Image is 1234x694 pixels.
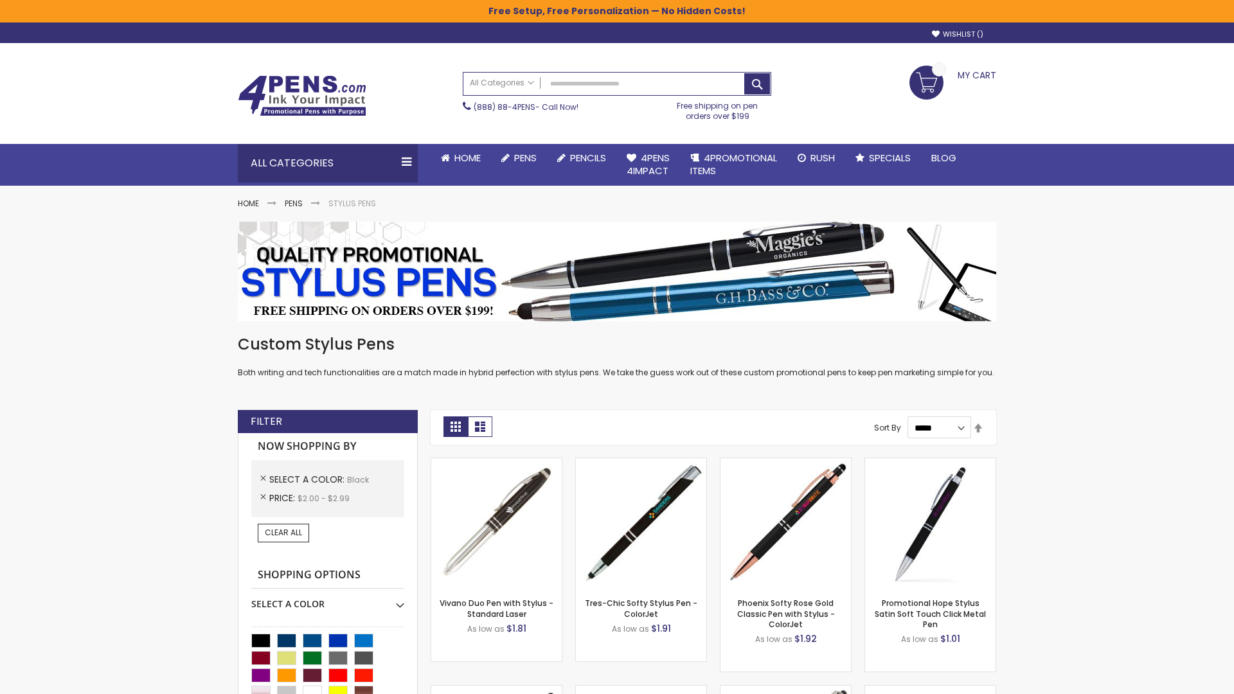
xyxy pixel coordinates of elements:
span: - Call Now! [474,102,578,112]
a: Phoenix Softy Rose Gold Classic Pen with Stylus - ColorJet-Black [720,458,851,468]
a: All Categories [463,73,541,94]
span: 4PROMOTIONAL ITEMS [690,151,777,177]
span: Pens [514,151,537,165]
div: All Categories [238,144,418,182]
span: As low as [755,634,792,645]
a: 4Pens4impact [616,144,680,186]
a: Rush [787,144,845,172]
a: Tres-Chic Softy Stylus Pen - ColorJet-Black [576,458,706,468]
a: Vivano Duo Pen with Stylus - Standard Laser-Black [431,458,562,468]
label: Sort By [874,422,901,433]
span: Price [269,492,298,504]
span: $1.01 [940,632,960,645]
a: Specials [845,144,921,172]
a: Promotional Hope Stylus Satin Soft Touch Click Metal Pen [875,598,986,629]
a: Vivano Duo Pen with Stylus - Standard Laser [440,598,553,619]
span: Blog [931,151,956,165]
div: Free shipping on pen orders over $199 [664,96,772,121]
a: Home [431,144,491,172]
span: Black [347,474,369,485]
span: $1.91 [651,622,671,635]
a: Clear All [258,524,309,542]
span: As low as [612,623,649,634]
a: Blog [921,144,967,172]
a: Wishlist [932,30,983,39]
h1: Custom Stylus Pens [238,334,996,355]
div: Both writing and tech functionalities are a match made in hybrid perfection with stylus pens. We ... [238,334,996,378]
span: 4Pens 4impact [627,151,670,177]
span: Clear All [265,527,302,538]
span: $1.92 [794,632,817,645]
img: Promotional Hope Stylus Satin Soft Touch Click Metal Pen-Black [865,458,996,589]
strong: Filter [251,414,282,429]
span: Select A Color [269,473,347,486]
a: Pens [491,144,547,172]
a: 4PROMOTIONALITEMS [680,144,787,186]
a: Pens [285,198,303,209]
strong: Stylus Pens [328,198,376,209]
strong: Shopping Options [251,562,404,589]
span: Pencils [570,151,606,165]
a: Home [238,198,259,209]
a: (888) 88-4PENS [474,102,535,112]
span: $2.00 - $2.99 [298,493,350,504]
span: As low as [467,623,505,634]
img: Phoenix Softy Rose Gold Classic Pen with Stylus - ColorJet-Black [720,458,851,589]
strong: Grid [443,416,468,437]
span: All Categories [470,78,534,88]
img: Vivano Duo Pen with Stylus - Standard Laser-Black [431,458,562,589]
span: Home [454,151,481,165]
span: As low as [901,634,938,645]
span: Specials [869,151,911,165]
strong: Now Shopping by [251,433,404,460]
span: Rush [810,151,835,165]
div: Select A Color [251,589,404,610]
a: Pencils [547,144,616,172]
img: Tres-Chic Softy Stylus Pen - ColorJet-Black [576,458,706,589]
span: $1.81 [506,622,526,635]
a: Phoenix Softy Rose Gold Classic Pen with Stylus - ColorJet [737,598,835,629]
a: Promotional Hope Stylus Satin Soft Touch Click Metal Pen-Black [865,458,996,468]
a: Tres-Chic Softy Stylus Pen - ColorJet [585,598,697,619]
img: 4Pens Custom Pens and Promotional Products [238,75,366,116]
img: Stylus Pens [238,222,996,321]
